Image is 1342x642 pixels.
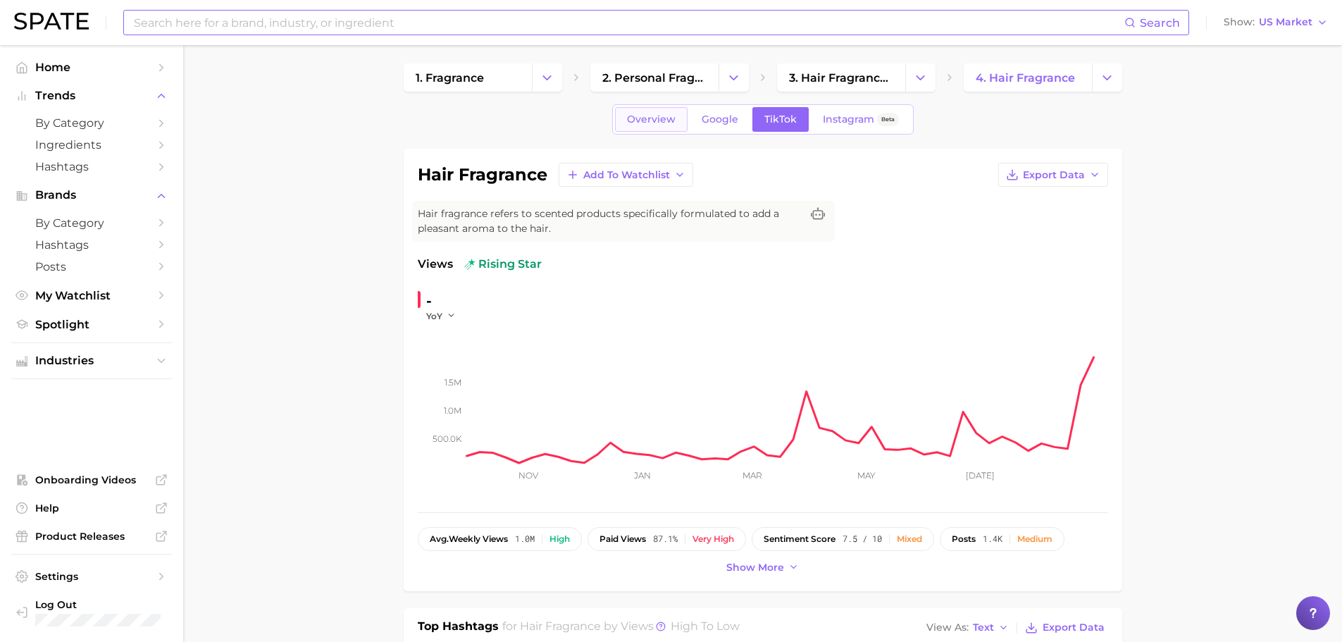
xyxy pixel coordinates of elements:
a: by Category [11,212,172,234]
button: Export Data [998,163,1108,187]
span: 7.5 / 10 [843,534,882,544]
img: SPATE [14,13,89,30]
a: Settings [11,566,172,587]
button: ShowUS Market [1220,13,1331,32]
span: Text [973,624,994,631]
span: 4. hair fragrance [976,71,1075,85]
span: Google [702,113,738,125]
button: Show more [723,558,803,577]
button: posts1.4kMedium [940,527,1064,551]
span: 87.1% [653,534,678,544]
tspan: [DATE] [965,470,994,481]
span: Show more [726,562,784,574]
tspan: May [857,470,875,481]
span: TikTok [764,113,797,125]
span: YoY [426,310,442,322]
span: Hair fragrance refers to scented products specifically formulated to add a pleasant aroma to the ... [418,206,801,236]
a: Hashtags [11,234,172,256]
img: rising star [464,259,476,270]
a: TikTok [752,107,809,132]
span: Posts [35,260,148,273]
span: Beta [881,113,895,125]
span: Log Out [35,598,179,611]
span: Export Data [1023,169,1085,181]
button: sentiment score7.5 / 10Mixed [752,527,934,551]
span: Help [35,502,148,514]
a: Hashtags [11,156,172,178]
span: hair fragrance [520,619,601,633]
a: Spotlight [11,314,172,335]
div: Very high [692,534,734,544]
h1: hair fragrance [418,166,547,183]
span: paid views [599,534,646,544]
tspan: 1.0m [444,405,461,416]
a: 1. fragrance [404,63,532,92]
h1: Top Hashtags [418,618,499,638]
span: Spotlight [35,318,148,331]
span: View As [926,624,969,631]
tspan: Jan [633,470,651,481]
span: 1.4k [983,534,1002,544]
tspan: Nov [518,470,539,481]
span: weekly views [430,534,508,544]
div: Medium [1017,534,1052,544]
h2: for by Views [502,618,740,638]
a: Product Releases [11,526,172,547]
tspan: Mar [743,470,762,481]
a: 2. personal fragrance [590,63,719,92]
a: 4. hair fragrance [964,63,1092,92]
span: by Category [35,216,148,230]
span: posts [952,534,976,544]
a: Posts [11,256,172,278]
span: Hashtags [35,160,148,173]
a: Log out. Currently logged in with e-mail anna.katsnelson@mane.com. [11,594,172,631]
span: Industries [35,354,148,367]
span: 1. fragrance [416,71,484,85]
button: paid views87.1%Very high [588,527,746,551]
a: Help [11,498,172,519]
button: Change Category [905,63,936,92]
span: sentiment score [764,534,835,544]
a: InstagramBeta [811,107,911,132]
button: Add to Watchlist [559,163,693,187]
span: 1.0m [515,534,535,544]
span: 3. hair fragrance products [789,71,893,85]
tspan: 1.5m [445,377,461,388]
span: Product Releases [35,530,148,543]
span: Home [35,61,148,74]
tspan: 500.0k [433,433,462,444]
span: Hashtags [35,238,148,252]
span: Add to Watchlist [583,169,670,181]
button: Brands [11,185,172,206]
span: Trends [35,89,148,102]
button: Change Category [532,63,562,92]
span: high to low [671,619,740,633]
span: 2. personal fragrance [602,71,707,85]
span: Show [1224,18,1255,26]
span: by Category [35,116,148,130]
span: Search [1140,16,1180,30]
button: Change Category [1092,63,1122,92]
button: View AsText [923,619,1013,637]
span: US Market [1259,18,1312,26]
div: - [426,290,466,312]
span: Instagram [823,113,874,125]
a: Home [11,56,172,78]
span: rising star [464,256,542,273]
span: Ingredients [35,138,148,152]
a: My Watchlist [11,285,172,307]
span: Views [418,256,453,273]
button: Export Data [1021,618,1107,638]
a: Overview [615,107,688,132]
span: Brands [35,189,148,202]
div: High [549,534,570,544]
input: Search here for a brand, industry, or ingredient [132,11,1124,35]
span: Settings [35,570,148,583]
button: Change Category [719,63,749,92]
span: My Watchlist [35,289,148,302]
button: avg.weekly views1.0mHigh [418,527,582,551]
a: Ingredients [11,134,172,156]
button: Industries [11,350,172,371]
span: Export Data [1043,622,1105,634]
a: 3. hair fragrance products [777,63,905,92]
